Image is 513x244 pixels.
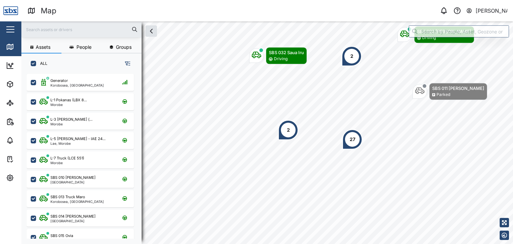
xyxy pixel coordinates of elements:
[422,35,436,41] div: Driving
[50,214,96,219] div: SBS 014 [PERSON_NAME]
[437,92,450,98] div: Parked
[17,99,33,107] div: Sites
[50,136,106,142] div: L-5 [PERSON_NAME] - IAE 24...
[25,24,138,34] input: Search assets or drivers
[17,43,32,50] div: Map
[50,180,96,184] div: [GEOGRAPHIC_DATA]
[50,97,87,103] div: L-1 Pokanas (LBX 8...
[50,78,68,84] div: Generator
[17,81,38,88] div: Assets
[3,3,18,18] img: Main Logo
[50,122,93,126] div: Morobe
[36,45,50,49] span: Assets
[397,26,474,43] div: Map marker
[432,85,484,92] div: SBS 011 [PERSON_NAME]
[50,161,84,164] div: Morobe
[50,84,104,87] div: Korobosea, [GEOGRAPHIC_DATA]
[50,175,96,180] div: SBS 010 [PERSON_NAME]
[50,142,106,145] div: Lae, Morobe
[350,136,355,143] div: 27
[36,61,47,66] label: ALL
[41,5,56,17] div: Map
[409,25,509,37] input: Search by People, Asset, Geozone or Place
[27,72,141,239] div: grid
[17,118,40,125] div: Reports
[17,62,47,69] div: Dashboard
[412,83,487,100] div: Map marker
[342,129,362,149] div: Map marker
[466,6,508,15] button: [PERSON_NAME]
[350,52,353,60] div: 2
[50,194,85,200] div: SBS 013 Truck Maro
[76,45,92,49] span: People
[116,45,132,49] span: Groups
[21,21,513,244] canvas: Map
[476,7,508,15] div: [PERSON_NAME]
[17,155,36,163] div: Tasks
[50,155,84,161] div: L-7 Truck (LCE 551)
[278,120,298,140] div: Map marker
[50,200,104,203] div: Korobosea, [GEOGRAPHIC_DATA]
[274,56,288,62] div: Driving
[287,126,290,134] div: 2
[50,103,87,106] div: Morobe
[269,49,304,56] div: SBS 032 Saua Iru
[17,174,41,181] div: Settings
[17,137,38,144] div: Alarms
[50,233,73,239] div: SBS 015 Ovia
[342,46,362,66] div: Map marker
[50,219,96,223] div: [GEOGRAPHIC_DATA]
[249,47,307,64] div: Map marker
[50,117,93,122] div: L-3 [PERSON_NAME] (...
